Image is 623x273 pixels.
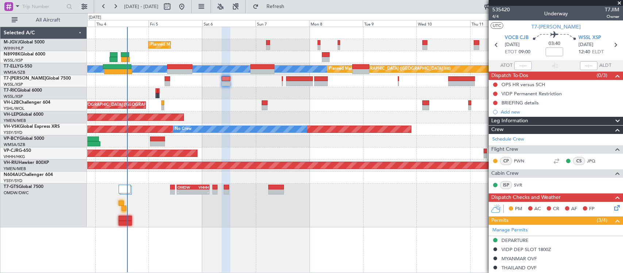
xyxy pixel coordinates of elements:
span: WSSL XSP [578,34,601,42]
a: WSSL/XSP [4,58,23,63]
span: ALDT [599,62,611,69]
span: T7-[PERSON_NAME] [531,23,581,31]
div: Planned Maint [GEOGRAPHIC_DATA] ([GEOGRAPHIC_DATA] Intl) [329,64,451,74]
span: [DATE] [505,41,520,49]
a: Schedule Crew [492,136,524,143]
a: YSHL/WOL [4,106,24,111]
div: - [177,190,193,194]
a: VH-RIUHawker 800XP [4,161,49,165]
a: YSSY/SYD [4,130,22,135]
div: Unplanned Maint [GEOGRAPHIC_DATA] ([GEOGRAPHIC_DATA]) [48,100,168,111]
input: --:-- [514,61,532,70]
span: AC [534,205,541,213]
span: ELDT [592,49,604,56]
span: Leg Information [491,117,528,125]
span: VH-L2B [4,100,19,105]
a: T7-GTSGlobal 7500 [4,185,43,189]
div: CS [573,157,585,165]
a: Manage Permits [492,227,528,234]
a: VP-BCYGlobal 5000 [4,136,44,141]
a: WIHH/HLP [4,46,24,51]
a: M-JGVJGlobal 5000 [4,40,45,45]
a: WSSL/XSP [4,94,23,99]
div: Thu 11 [470,20,524,27]
span: N604AU [4,173,22,177]
div: [DATE] [89,15,101,21]
a: SVR [514,182,530,188]
span: [DATE] [578,41,593,49]
span: VP-CJR [4,149,19,153]
div: CP [500,157,512,165]
a: VH-L2BChallenger 604 [4,100,50,105]
span: Permits [491,216,508,225]
a: OMDW/DWC [4,190,29,196]
div: Sat 6 [202,20,256,27]
div: No Crew [175,124,192,135]
div: Tue 9 [363,20,416,27]
span: Owner [605,14,619,20]
span: (0/3) [597,72,607,79]
div: OMDW [177,185,193,189]
div: - [193,190,209,194]
div: Fri 5 [149,20,202,27]
input: Trip Number [22,1,64,12]
span: Crew [491,126,504,134]
div: Thu 4 [95,20,149,27]
span: M-JGVJ [4,40,20,45]
a: VHHH/HKG [4,154,25,159]
div: ISP [500,181,512,189]
a: VP-CJRG-650 [4,149,31,153]
span: All Aircraft [19,18,77,23]
span: [DATE] - [DATE] [124,3,158,10]
span: T7-ELLY [4,64,20,69]
a: YMEN/MEB [4,166,26,172]
div: Sun 7 [255,20,309,27]
span: T7-[PERSON_NAME] [4,76,46,81]
button: Refresh [249,1,293,12]
div: Add new [501,109,619,115]
a: YMEN/MEB [4,118,26,123]
span: T7JIM [605,6,619,14]
span: VP-BCY [4,136,19,141]
span: ETOT [505,49,517,56]
span: 12:40 [578,49,590,56]
div: VIDP Permanent Restriction [501,91,562,97]
div: BRIEFING details [501,100,539,106]
div: Mon 8 [309,20,363,27]
span: T7-GTS [4,185,19,189]
div: VIDP DEP SLOT 1800Z [501,246,551,253]
a: WMSA/SZB [4,142,25,147]
span: VH-LEP [4,112,19,117]
a: VH-LEPGlobal 6000 [4,112,43,117]
a: JPQ [587,158,603,164]
div: MYANMAR OVF [501,255,537,262]
span: 4/4 [492,14,510,20]
span: 09:00 [519,49,530,56]
span: T7-RIC [4,88,17,93]
span: CR [553,205,559,213]
span: Refresh [260,4,291,9]
button: UTC [491,22,503,29]
a: WSSL/XSP [4,82,23,87]
span: VH-RIU [4,161,19,165]
a: N604AUChallenger 604 [4,173,53,177]
button: All Aircraft [8,14,79,26]
span: AF [571,205,577,213]
a: N8998KGlobal 6000 [4,52,45,57]
span: FP [589,205,595,213]
span: Cabin Crew [491,169,519,178]
span: 535420 [492,6,510,14]
span: Dispatch To-Dos [491,72,528,80]
div: THAILAND OVF [501,265,537,271]
a: T7-[PERSON_NAME]Global 7500 [4,76,71,81]
div: Underway [544,10,568,18]
div: Planned Maint [GEOGRAPHIC_DATA] (Seletar) [150,39,236,50]
a: PWN [514,158,530,164]
span: VOCB CJB [505,34,528,42]
div: OPS HR versus SCH [501,81,545,88]
span: 03:40 [549,40,560,47]
div: Wed 10 [416,20,470,27]
a: YSSY/SYD [4,178,22,184]
div: VHHH [193,185,209,189]
span: (3/4) [597,216,607,224]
